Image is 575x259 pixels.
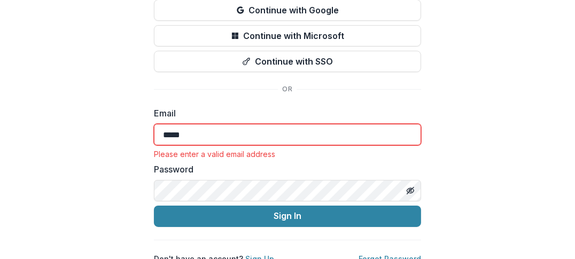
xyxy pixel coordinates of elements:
label: Email [154,107,415,120]
button: Toggle password visibility [402,182,419,199]
div: Please enter a valid email address [154,150,421,159]
button: Continue with Microsoft [154,25,421,46]
label: Password [154,163,415,176]
button: Sign In [154,206,421,227]
button: Continue with SSO [154,51,421,72]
